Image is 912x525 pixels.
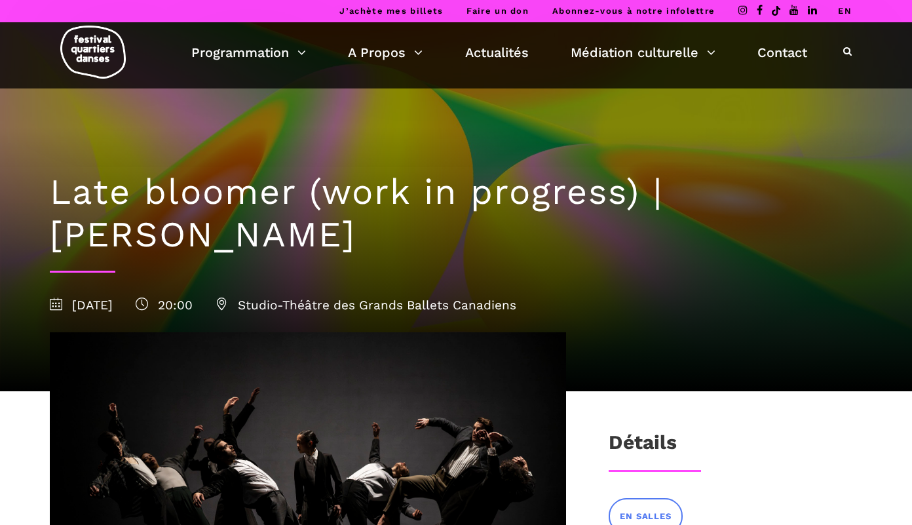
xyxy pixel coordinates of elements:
a: Faire un don [466,6,529,16]
a: Contact [757,41,807,64]
h1: Late bloomer (work in progress) | [PERSON_NAME] [50,171,862,256]
span: Studio-Théâtre des Grands Ballets Canadiens [216,298,516,313]
a: Actualités [465,41,529,64]
a: EN [838,6,852,16]
a: J’achète mes billets [339,6,443,16]
a: Abonnez-vous à notre infolettre [552,6,715,16]
a: Programmation [191,41,306,64]
span: 20:00 [136,298,193,313]
img: logo-fqd-med [60,26,126,79]
span: EN SALLES [620,510,671,524]
h3: Détails [609,431,677,463]
a: Médiation culturelle [571,41,715,64]
a: A Propos [348,41,423,64]
span: [DATE] [50,298,113,313]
